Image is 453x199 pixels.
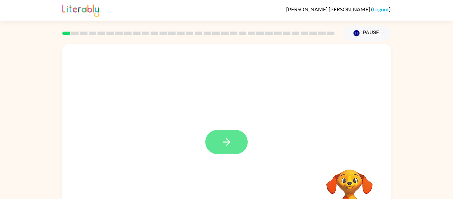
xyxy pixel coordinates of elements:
[373,6,389,12] a: Logout
[343,26,391,41] button: Pause
[286,6,391,12] div: ( )
[62,3,99,17] img: Literably
[286,6,371,12] span: [PERSON_NAME] [PERSON_NAME]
